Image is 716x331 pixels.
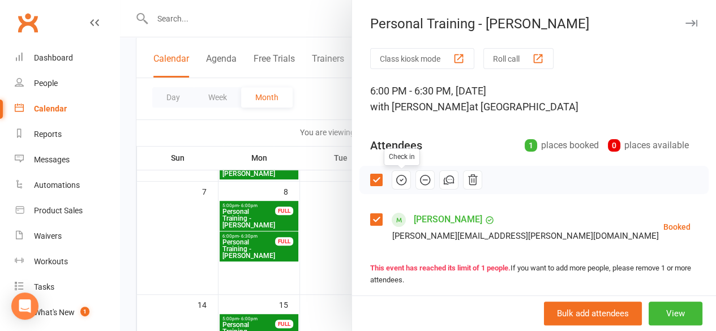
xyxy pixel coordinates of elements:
[14,8,42,37] a: Clubworx
[34,53,73,62] div: Dashboard
[34,231,62,240] div: Waivers
[15,198,119,223] a: Product Sales
[15,45,119,71] a: Dashboard
[15,122,119,147] a: Reports
[34,180,80,190] div: Automations
[80,307,89,316] span: 1
[544,302,642,325] button: Bulk add attendees
[15,173,119,198] a: Automations
[34,257,68,266] div: Workouts
[370,48,474,69] button: Class kiosk mode
[34,282,54,291] div: Tasks
[34,79,58,88] div: People
[15,300,119,325] a: What's New1
[34,130,62,139] div: Reports
[15,147,119,173] a: Messages
[15,249,119,274] a: Workouts
[34,155,70,164] div: Messages
[608,137,689,153] div: places available
[15,274,119,300] a: Tasks
[34,206,83,215] div: Product Sales
[34,308,75,317] div: What's New
[525,139,537,152] div: 1
[469,101,578,113] span: at [GEOGRAPHIC_DATA]
[370,264,511,272] strong: This event has reached its limit of 1 people.
[15,96,119,122] a: Calendar
[608,139,620,152] div: 0
[414,210,482,229] a: [PERSON_NAME]
[370,101,469,113] span: with [PERSON_NAME]
[370,137,422,153] div: Attendees
[15,223,119,249] a: Waivers
[15,71,119,96] a: People
[649,302,702,325] button: View
[370,263,698,286] div: If you want to add more people, please remove 1 or more attendees.
[663,223,691,231] div: Booked
[483,48,554,69] button: Roll call
[34,104,67,113] div: Calendar
[384,148,420,166] div: Check in
[370,83,698,115] div: 6:00 PM - 6:30 PM, [DATE]
[11,293,38,320] div: Open Intercom Messenger
[525,137,599,153] div: places booked
[352,16,716,32] div: Personal Training - [PERSON_NAME]
[392,229,659,243] div: [PERSON_NAME][EMAIL_ADDRESS][PERSON_NAME][DOMAIN_NAME]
